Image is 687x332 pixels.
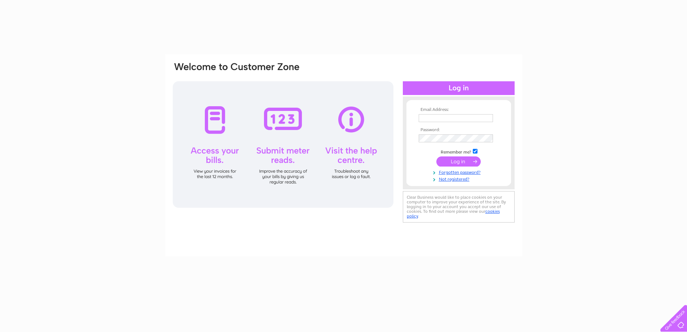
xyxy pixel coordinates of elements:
[417,107,501,112] th: Email Address:
[407,209,500,219] a: cookies policy
[417,148,501,155] td: Remember me?
[419,175,501,182] a: Not registered?
[436,156,481,167] input: Submit
[419,168,501,175] a: Forgotten password?
[403,191,515,223] div: Clear Business would like to place cookies on your computer to improve your experience of the sit...
[417,128,501,133] th: Password:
